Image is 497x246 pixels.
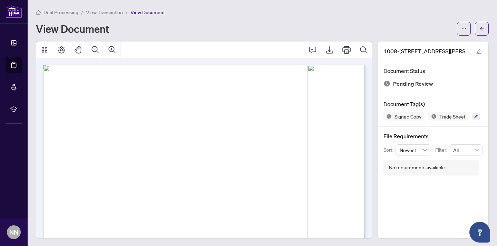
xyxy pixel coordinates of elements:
[126,8,128,16] li: /
[437,114,468,119] span: Trade Sheet
[461,26,466,31] span: ellipsis
[383,146,396,154] p: Sort:
[9,227,18,237] span: NN
[479,26,484,31] span: arrow-left
[428,112,437,121] img: Status Icon
[383,132,483,140] h4: File Requirements
[86,9,123,16] span: View Transaction
[36,10,41,15] span: home
[435,146,449,154] p: Filter:
[36,23,109,34] h1: View Document
[400,145,427,155] span: Newest
[383,67,483,75] h4: Document Status
[81,8,83,16] li: /
[389,164,445,171] div: No requirements available
[393,79,433,88] span: Pending Review
[383,100,483,108] h4: Document Tag(s)
[476,49,481,54] span: edit
[6,5,22,18] img: logo
[130,9,165,16] span: View Document
[383,47,470,55] span: 1008-[STREET_ADDRESS][PERSON_NAME]-TS.pdf
[383,80,390,87] img: Document Status
[392,114,424,119] span: Signed Copy
[43,9,78,16] span: Deal Processing
[383,112,392,121] img: Status Icon
[453,145,479,155] span: All
[469,222,490,243] button: Open asap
